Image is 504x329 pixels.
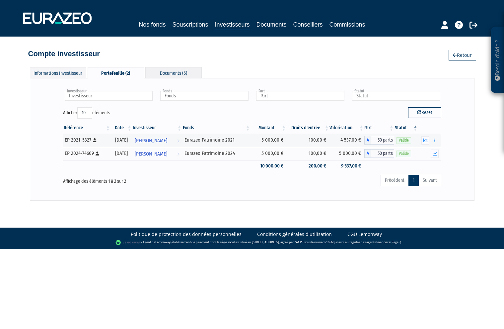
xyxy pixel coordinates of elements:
[257,231,332,238] a: Conditions générales d'utilisation
[132,122,182,134] th: Investisseur: activer pour trier la colonne par ordre croissant
[23,12,92,24] img: 1732889491-logotype_eurazeo_blanc_rvb.png
[364,136,371,145] span: A
[63,174,215,185] div: Affichage des éléments 1 à 2 sur 2
[111,122,132,134] th: Date: activer pour trier la colonne par ordre croissant
[63,107,110,119] label: Afficher éléments
[7,239,497,246] div: - Agent de (établissement de paiement dont le siège social est situé au [STREET_ADDRESS], agréé p...
[88,67,144,78] div: Portefeuille (2)
[329,160,364,172] td: 9 537,00 €
[251,134,286,147] td: 5 000,00 €
[139,20,166,29] a: Nos fonds
[132,134,182,147] a: [PERSON_NAME]
[287,147,329,160] td: 100,00 €
[329,134,364,147] td: 4 537,00 €
[145,67,202,78] div: Documents (6)
[329,147,364,160] td: 5 000,00 €
[184,137,248,144] div: Eurazeo Patrimoine 2021
[329,122,364,134] th: Valorisation: activer pour trier la colonne par ordre croissant
[329,20,365,29] a: Commissions
[251,147,286,160] td: 5 000,00 €
[287,122,329,134] th: Droits d'entrée: activer pour trier la colonne par ordre croissant
[394,122,418,134] th: Statut : activer pour trier la colonne par ordre d&eacute;croissant
[65,137,108,144] div: EP 2021-5327
[287,134,329,147] td: 100,00 €
[65,150,108,157] div: EP 2024-74609
[77,107,92,119] select: Afficheréléments
[93,138,97,142] i: [Français] Personne physique
[287,160,329,172] td: 200,00 €
[28,50,100,58] h4: Compte investisseur
[364,149,371,158] span: A
[251,160,286,172] td: 10 000,00 €
[408,107,441,118] button: Reset
[256,20,287,29] a: Documents
[364,149,395,158] div: A - Eurazeo Patrimoine 2024
[30,67,86,78] div: Informations investisseur
[364,136,395,145] div: A - Eurazeo Patrimoine 2021
[135,148,167,160] span: [PERSON_NAME]
[449,50,476,60] a: Retour
[293,20,323,29] a: Conseillers
[182,122,251,134] th: Fonds: activer pour trier la colonne par ordre croissant
[155,240,171,244] a: Lemonway
[396,151,411,157] span: Valide
[349,240,401,244] a: Registre des agents financiers (Regafi)
[63,122,111,134] th: Référence : activer pour trier la colonne par ordre croissant
[177,148,180,160] i: Voir l'investisseur
[113,150,130,157] div: [DATE]
[115,239,141,246] img: logo-lemonway.png
[408,175,419,186] a: 1
[371,136,395,145] span: 50 parts
[132,147,182,160] a: [PERSON_NAME]
[215,20,250,30] a: Investisseurs
[131,231,242,238] a: Politique de protection des données personnelles
[371,149,395,158] span: 50 parts
[396,137,411,144] span: Valide
[177,135,180,147] i: Voir l'investisseur
[172,20,208,29] a: Souscriptions
[135,135,167,147] span: [PERSON_NAME]
[184,150,248,157] div: Eurazeo Patrimoine 2024
[113,137,130,144] div: [DATE]
[364,122,395,134] th: Part: activer pour trier la colonne par ordre croissant
[96,152,99,156] i: [Français] Personne physique
[347,231,382,238] a: CGU Lemonway
[251,122,286,134] th: Montant: activer pour trier la colonne par ordre croissant
[494,30,501,90] p: Besoin d'aide ?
